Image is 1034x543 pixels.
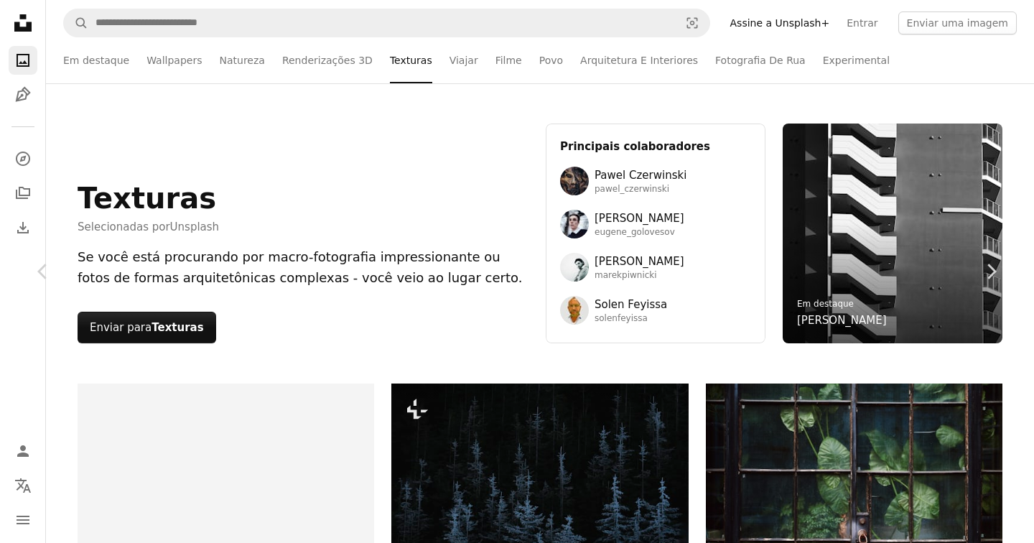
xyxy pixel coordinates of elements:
a: Viajar [450,37,478,83]
span: marekpiwnicki [595,270,684,282]
a: Explorar [9,144,37,173]
div: Se você está procurando por macro-fotografia impressionante ou fotos de formas arquitetônicas com... [78,247,528,289]
button: Pesquisa visual [675,9,709,37]
a: Coleções [9,179,37,208]
h3: Principais colaboradores [560,138,751,155]
button: Idioma [9,471,37,500]
a: Povo [539,37,563,83]
span: Selecionadas por [78,218,219,236]
a: Arquitetura E Interiores [580,37,698,83]
span: [PERSON_NAME] [595,253,684,270]
button: Menu [9,506,37,534]
a: Em destaque [63,37,129,83]
a: Em destaque [797,299,854,309]
span: Solen Feyissa [595,296,667,313]
a: Entrar / Cadastrar-se [9,437,37,465]
img: Avatar do usuário Pawel Czerwinski [560,167,589,195]
h1: Texturas [78,181,219,215]
a: Avatar do usuário Pawel CzerwinskiPawel Czerwinskipawel_czerwinski [560,167,751,195]
img: Avatar do usuário Eugene Golovesov [560,210,589,238]
a: Renderizações 3D [282,37,373,83]
span: pawel_czerwinski [595,184,686,195]
a: Entrar [838,11,886,34]
a: Unsplash [170,221,220,233]
a: Fotos [9,46,37,75]
a: Experimental [823,37,890,83]
a: Wallpapers [146,37,202,83]
a: Assine a Unsplash+ [722,11,839,34]
button: Pesquise na Unsplash [64,9,88,37]
a: Natureza [220,37,265,83]
span: eugene_golovesov [595,227,684,238]
a: Avatar do usuário Solen FeyissaSolen Feyissasolenfeyissa [560,296,751,325]
a: [PERSON_NAME] [797,312,887,329]
a: Plantas verdes exuberantes vistas através de uma porta de vidro desgastada. [706,488,1002,501]
a: Próximo [948,203,1034,340]
a: Avatar do usuário Eugene Golovesov[PERSON_NAME]eugene_golovesov [560,210,751,238]
form: Pesquise conteúdo visual em todo o site [63,9,710,37]
a: Avatar do usuário Marek Piwnicki[PERSON_NAME]marekpiwnicki [560,253,751,282]
a: uma floresta cheia de muitas árvores altas [391,460,688,473]
span: solenfeyissa [595,313,667,325]
span: Pawel Czerwinski [595,167,686,184]
button: Enviar uma imagem [898,11,1017,34]
a: Filme [495,37,522,83]
img: Avatar do usuário Solen Feyissa [560,296,589,325]
strong: Texturas [152,321,203,334]
span: [PERSON_NAME] [595,210,684,227]
img: Avatar do usuário Marek Piwnicki [560,253,589,282]
a: Fotografia De Rua [715,37,806,83]
button: Enviar paraTexturas [78,312,216,343]
a: Ilustrações [9,80,37,109]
